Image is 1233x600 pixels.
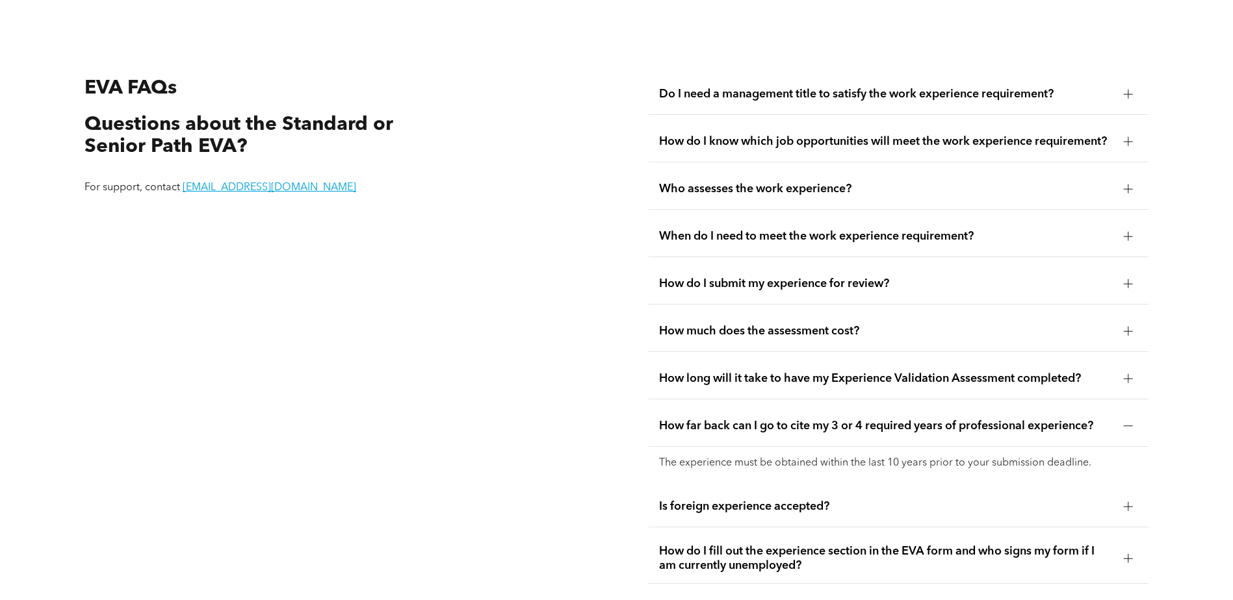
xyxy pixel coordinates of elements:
[84,79,177,98] span: EVA FAQs
[659,324,1113,338] span: How much does the assessment cost?
[659,457,1138,469] p: The experience must be obtained within the last 10 years prior to your submission deadline.
[659,277,1113,291] span: How do I submit my experience for review?
[659,134,1113,149] span: How do I know which job opportunities will meet the work experience requirement?
[659,182,1113,196] span: Who assesses the work experience?
[84,115,393,157] span: Questions about the Standard or Senior Path EVA?
[659,87,1113,101] span: Do I need a management title to satisfy the work experience requirement?
[659,419,1113,433] span: How far back can I go to cite my 3 or 4 required years of professional experience?
[659,229,1113,244] span: When do I need to meet the work experience requirement?
[659,544,1113,573] span: How do I fill out the experience section in the EVA form and who signs my form if I am currently ...
[84,182,180,193] span: For support, contact
[659,371,1113,386] span: How long will it take to have my Experience Validation Assessment completed?
[659,499,1113,514] span: Is foreign experience accepted?
[183,182,356,193] a: [EMAIL_ADDRESS][DOMAIN_NAME]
